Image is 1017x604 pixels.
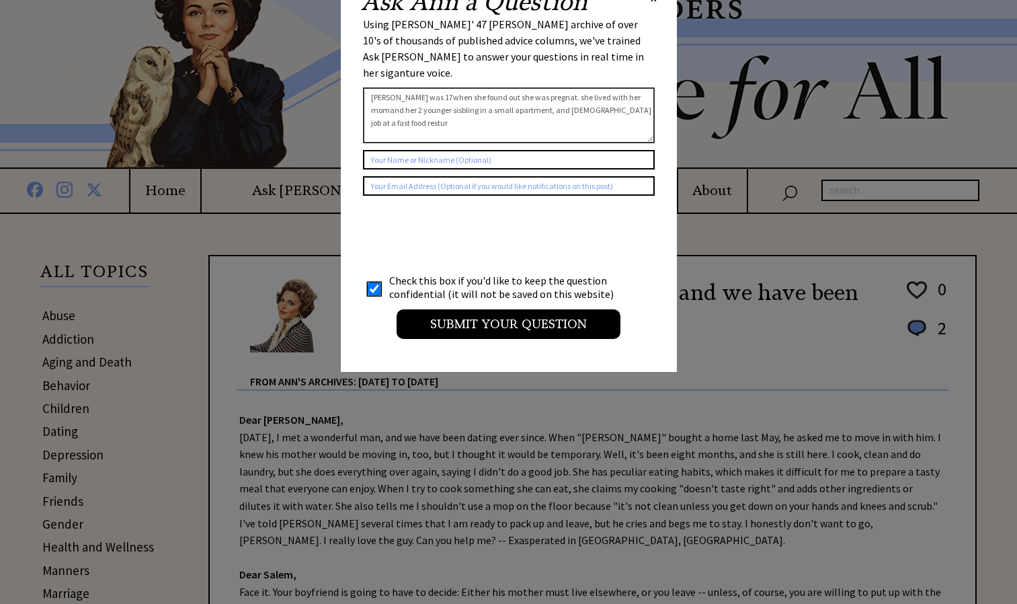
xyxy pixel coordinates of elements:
[363,209,567,262] iframe: reCAPTCHA
[389,273,626,301] td: Check this box if you'd like to keep the question confidential (it will not be saved on this webs...
[363,16,655,81] div: Using [PERSON_NAME]' 47 [PERSON_NAME] archive of over 10's of thousands of published advice colum...
[363,176,655,196] input: Your Email Address (Optional if you would like notifications on this post)
[363,150,655,169] input: Your Name or Nickname (Optional)
[397,309,620,339] input: Submit your Question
